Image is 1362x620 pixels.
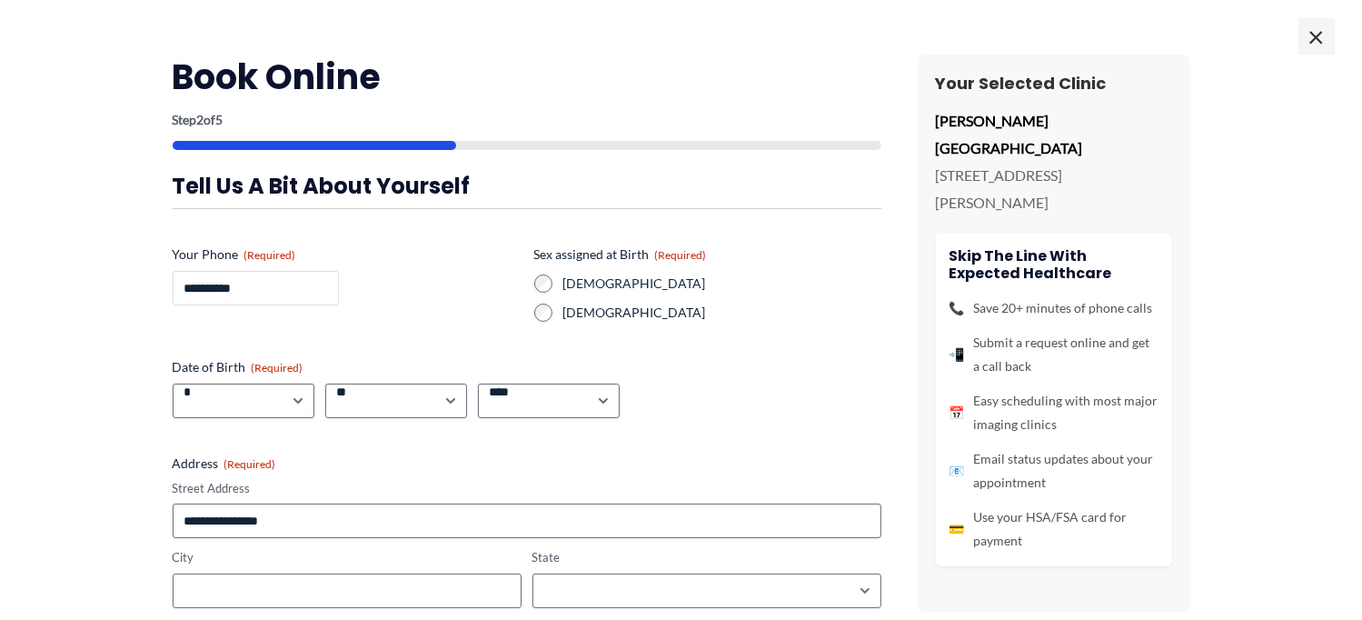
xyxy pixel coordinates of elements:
[173,549,522,566] label: City
[949,296,1158,320] li: Save 20+ minutes of phone calls
[936,107,1172,161] p: [PERSON_NAME][GEOGRAPHIC_DATA]
[173,358,303,376] legend: Date of Birth
[949,505,1158,553] li: Use your HSA/FSA card for payment
[534,245,707,264] legend: Sex assigned at Birth
[1298,18,1335,55] span: ×
[936,162,1172,215] p: [STREET_ADDRESS][PERSON_NAME]
[173,480,881,497] label: Street Address
[936,73,1172,94] h3: Your Selected Clinic
[244,248,296,262] span: (Required)
[224,457,276,471] span: (Required)
[949,517,965,541] span: 💳
[173,455,276,473] legend: Address
[949,447,1158,495] li: Email status updates about your appointment
[949,331,1158,378] li: Submit a request online and get a call back
[216,112,224,127] span: 5
[563,275,881,293] label: [DEMOGRAPHIC_DATA]
[949,296,965,320] span: 📞
[197,112,204,127] span: 2
[949,343,965,366] span: 📲
[173,114,881,126] p: Step of
[173,55,881,99] h2: Book Online
[173,245,520,264] label: Your Phone
[563,304,881,322] label: [DEMOGRAPHIC_DATA]
[949,459,965,483] span: 📧
[532,549,881,566] label: State
[252,361,303,375] span: (Required)
[949,247,1158,282] h4: Skip the line with Expected Healthcare
[173,172,881,200] h3: Tell us a bit about yourself
[655,248,707,262] span: (Required)
[949,401,965,425] span: 📅
[949,389,1158,436] li: Easy scheduling with most major imaging clinics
